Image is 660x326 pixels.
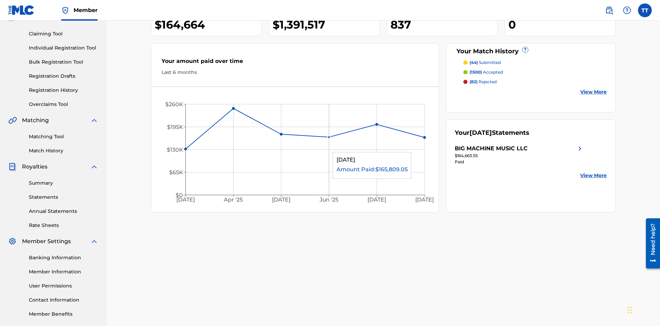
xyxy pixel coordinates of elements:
div: Last 6 months [162,69,428,76]
img: expand [90,237,98,246]
div: Your Match History [455,47,607,56]
span: (1500) [470,69,482,75]
a: Match History [29,147,98,154]
span: ? [522,47,528,53]
a: User Permissions [29,282,98,290]
tspan: Jun '25 [319,197,339,203]
a: Contact Information [29,296,98,304]
tspan: $260K [165,101,183,108]
div: User Menu [638,3,652,17]
img: expand [90,163,98,171]
a: Summary [29,180,98,187]
tspan: $0 [176,192,183,198]
a: Individual Registration Tool [29,44,98,52]
a: (82) rejected [463,79,607,85]
p: submitted [470,59,501,66]
a: Overclaims Tool [29,101,98,108]
a: Bulk Registration Tool [29,58,98,66]
span: (44) [470,60,478,65]
img: expand [90,116,98,124]
div: Your Statements [455,128,529,138]
div: BIG MACHINE MUSIC LLC [455,144,528,153]
div: $164,663.55 [455,153,584,159]
tspan: $195K [167,124,183,130]
a: Annual Statements [29,208,98,215]
span: Royalties [22,163,47,171]
a: Member Benefits [29,311,98,318]
a: (1500) accepted [463,69,607,75]
img: Top Rightsholder [61,6,69,14]
p: accepted [470,69,503,75]
a: Registration History [29,87,98,94]
tspan: [DATE] [176,197,195,203]
a: BIG MACHINE MUSIC LLCright chevron icon$164,663.55Paid [455,144,584,165]
div: $1,391,517 [273,17,379,32]
img: help [623,6,631,14]
a: View More [580,172,607,179]
div: Paid [455,159,584,165]
a: Rate Sheets [29,222,98,229]
a: Claiming Tool [29,30,98,37]
tspan: [DATE] [367,197,386,203]
tspan: $65K [169,169,183,176]
tspan: $130K [167,146,183,153]
a: Matching Tool [29,133,98,140]
img: MLC Logo [8,5,35,15]
a: Banking Information [29,254,98,261]
a: (44) submitted [463,59,607,66]
div: 0 [508,17,615,32]
iframe: Chat Widget [626,293,660,326]
tspan: [DATE] [272,197,290,203]
div: Drag [628,300,632,320]
img: Royalties [8,163,16,171]
a: View More [580,88,607,96]
div: Your amount paid over time [162,57,428,69]
div: Help [620,3,634,17]
img: right chevron icon [576,144,584,153]
img: Member Settings [8,237,16,246]
div: 837 [390,17,497,32]
img: search [605,6,613,14]
tspan: Apr '25 [224,197,243,203]
span: Member [74,6,98,14]
span: [DATE] [470,129,492,137]
iframe: Resource Center [641,216,660,272]
span: Member Settings [22,237,71,246]
img: Matching [8,116,17,124]
span: Matching [22,116,49,124]
a: Statements [29,194,98,201]
a: Public Search [602,3,616,17]
a: Member Information [29,268,98,275]
a: Registration Drafts [29,73,98,80]
span: (82) [470,79,477,84]
div: $164,664 [155,17,262,32]
p: rejected [470,79,497,85]
tspan: [DATE] [416,197,434,203]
